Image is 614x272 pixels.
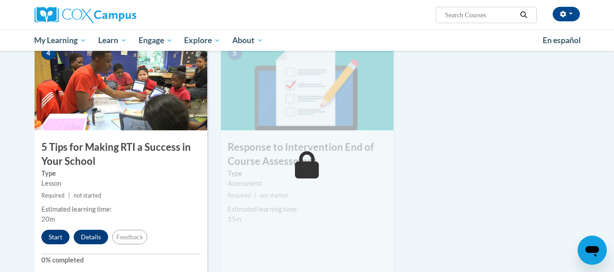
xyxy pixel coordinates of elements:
span: Required [41,192,65,199]
span: 20m [41,215,55,223]
div: Estimated learning time: [41,204,200,214]
span: | [68,192,70,199]
span: 15m [228,215,241,223]
label: Type [228,168,387,178]
a: Cox Campus [35,7,207,23]
img: Cox Campus [35,7,136,23]
span: not started [74,192,101,199]
iframe: Button to launch messaging window [578,236,607,265]
div: Estimated learning time: [228,204,387,214]
div: Assessment [228,178,387,188]
a: En español [537,31,587,50]
label: Type [41,168,200,178]
h3: 5 Tips for Making RTI a Success in Your School [35,140,207,168]
span: not started [260,192,288,199]
span: 4 [41,46,56,60]
button: Account Settings [553,7,580,21]
div: Main menu [21,30,594,51]
span: | [255,192,256,199]
img: Course Image [35,40,207,130]
span: Explore [184,35,220,46]
img: Course Image [221,40,394,130]
a: About [226,30,269,51]
a: Explore [178,30,226,51]
input: Search Courses [444,10,517,20]
a: Engage [133,30,179,51]
a: Learn [92,30,133,51]
button: Details [74,230,108,244]
h3: Response to Intervention End of Course Assessment [221,140,394,168]
span: About [232,35,263,46]
span: En español [543,35,581,45]
a: My Learning [29,30,93,51]
span: Engage [139,35,173,46]
button: Feedback [112,230,147,244]
span: My Learning [34,35,86,46]
button: Search [517,10,530,20]
div: Lesson [41,178,200,188]
span: 5 [228,46,242,60]
label: 0% completed [41,255,200,265]
span: Learn [98,35,127,46]
span: Required [228,192,251,199]
button: Start [41,230,70,244]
